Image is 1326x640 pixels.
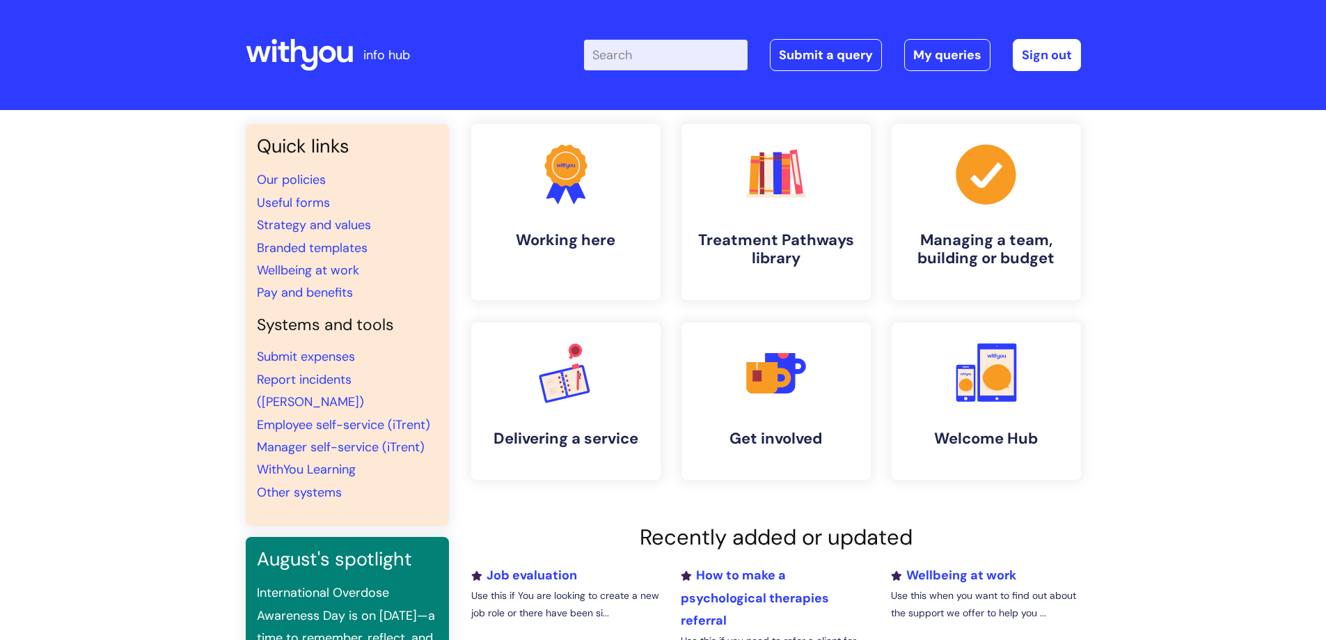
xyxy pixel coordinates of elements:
[892,124,1081,300] a: Managing a team, building or budget
[681,322,871,480] a: Get involved
[257,348,355,365] a: Submit expenses
[891,567,1016,584] a: Wellbeing at work
[257,135,438,157] h3: Quick links
[681,567,829,629] a: How to make a psychological therapies referral
[903,430,1070,448] h4: Welcome Hub
[681,124,871,300] a: Treatment Pathways library
[257,217,371,233] a: Strategy and values
[471,567,577,584] a: Job evaluation
[482,231,649,249] h4: Working here
[257,548,438,570] h3: August's spotlight
[770,39,882,71] a: Submit a query
[584,40,748,70] input: Search
[482,430,649,448] h4: Delivering a service
[257,461,356,478] a: WithYou Learning
[471,587,661,622] p: Use this if You are looking to create a new job role or there have been si...
[471,322,661,480] a: Delivering a service
[257,171,326,188] a: Our policies
[584,39,1081,71] div: | -
[1013,39,1081,71] a: Sign out
[693,231,860,268] h4: Treatment Pathways library
[257,315,438,335] h4: Systems and tools
[257,240,368,256] a: Branded templates
[257,484,342,501] a: Other systems
[693,430,860,448] h4: Get involved
[891,587,1080,622] p: Use this when you want to find out about the support we offer to help you ...
[471,524,1081,550] h2: Recently added or updated
[892,322,1081,480] a: Welcome Hub
[363,44,410,66] p: info hub
[903,231,1070,268] h4: Managing a team, building or budget
[257,416,430,433] a: Employee self-service (iTrent)
[471,124,661,300] a: Working here
[904,39,990,71] a: My queries
[257,371,364,410] a: Report incidents ([PERSON_NAME])
[257,439,425,455] a: Manager self-service (iTrent)
[257,262,359,279] a: Wellbeing at work
[257,194,330,211] a: Useful forms
[257,284,353,301] a: Pay and benefits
